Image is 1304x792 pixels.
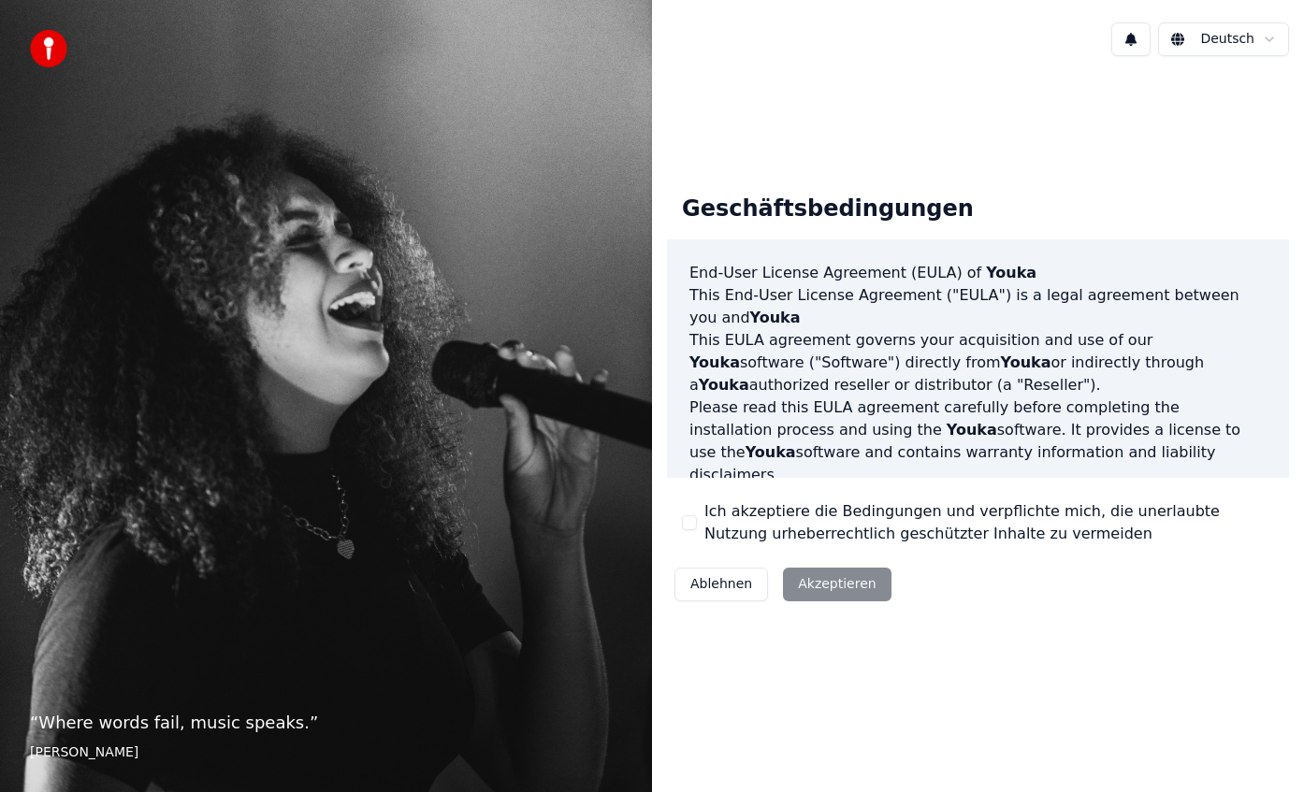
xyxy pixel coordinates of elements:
[1001,353,1051,371] span: Youka
[689,329,1267,396] p: This EULA agreement governs your acquisition and use of our software ("Software") directly from o...
[699,376,749,394] span: Youka
[947,421,997,439] span: Youka
[750,309,801,326] span: Youka
[689,284,1267,329] p: This End-User License Agreement ("EULA") is a legal agreement between you and
[704,500,1274,545] label: Ich akzeptiere die Bedingungen und verpflichte mich, die unerlaubte Nutzung urheberrechtlich gesc...
[674,568,768,601] button: Ablehnen
[667,180,989,239] div: Geschäftsbedingungen
[689,353,740,371] span: Youka
[30,743,622,762] footer: [PERSON_NAME]
[30,710,622,736] p: “ Where words fail, music speaks. ”
[746,443,796,461] span: Youka
[689,396,1267,486] p: Please read this EULA agreement carefully before completing the installation process and using th...
[986,264,1036,281] span: Youka
[689,262,1267,284] h3: End-User License Agreement (EULA) of
[30,30,67,67] img: youka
